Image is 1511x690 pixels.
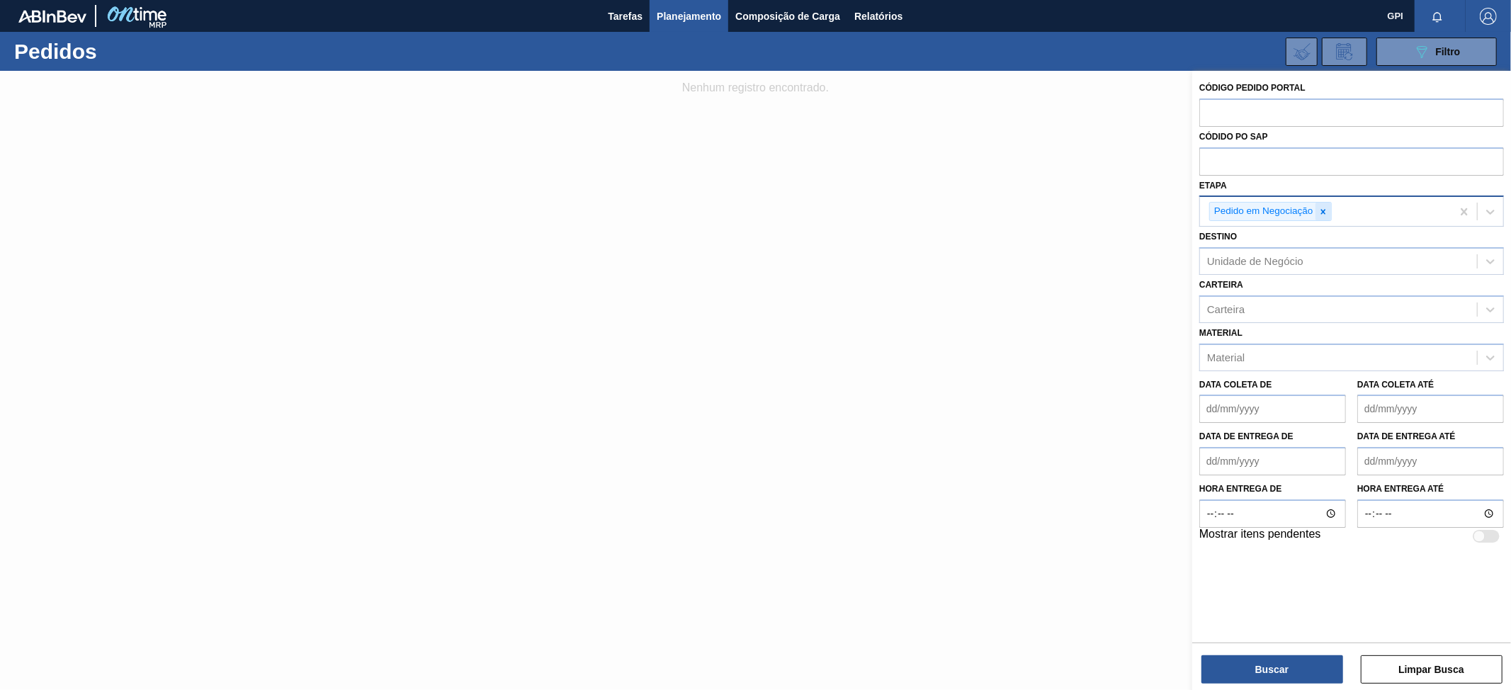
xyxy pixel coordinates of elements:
[1199,395,1346,423] input: dd/mm/yyyy
[1207,303,1245,315] div: Carteira
[1322,38,1367,66] div: Solicitação de Revisão de Pedidos
[1199,528,1321,545] label: Mostrar itens pendentes
[608,8,643,25] span: Tarefas
[18,10,86,23] img: TNhmsLtSVTkK8tSr43FrP2fwEKptu5GPRR3wAAAABJRU5ErkJggg==
[1199,431,1294,441] label: Data de Entrega de
[1357,447,1504,475] input: dd/mm/yyyy
[1199,132,1268,142] label: Códido PO SAP
[1436,46,1461,57] span: Filtro
[1199,181,1227,191] label: Etapa
[1210,203,1315,220] div: Pedido em Negociação
[1286,38,1318,66] div: Importar Negociações dos Pedidos
[1199,232,1237,242] label: Destino
[14,43,230,60] h1: Pedidos
[735,8,840,25] span: Composição de Carga
[1357,431,1456,441] label: Data de Entrega até
[1199,380,1272,390] label: Data coleta de
[1357,380,1434,390] label: Data coleta até
[1207,256,1303,268] div: Unidade de Negócio
[1376,38,1497,66] button: Filtro
[1199,280,1243,290] label: Carteira
[1480,8,1497,25] img: Logout
[1357,479,1504,499] label: Hora entrega até
[1199,83,1306,93] label: Código Pedido Portal
[1357,395,1504,423] input: dd/mm/yyyy
[1199,479,1346,499] label: Hora entrega de
[1199,447,1346,475] input: dd/mm/yyyy
[1207,351,1245,363] div: Material
[657,8,721,25] span: Planejamento
[1199,328,1243,338] label: Material
[854,8,902,25] span: Relatórios
[1415,6,1460,26] button: Notificações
